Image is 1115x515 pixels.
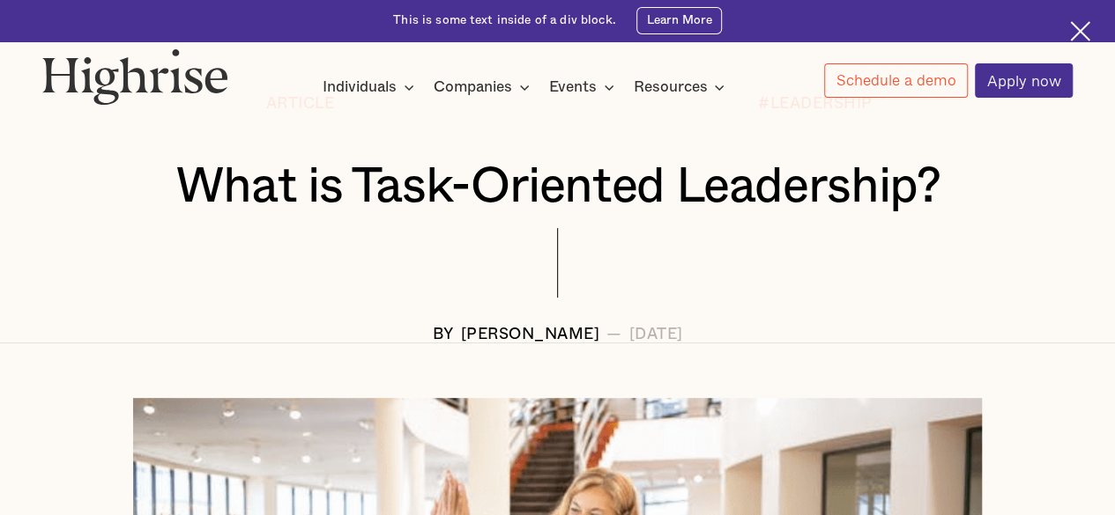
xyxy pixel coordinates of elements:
div: BY [433,326,454,343]
div: Resources [633,77,730,98]
div: Companies [434,77,535,98]
div: This is some text inside of a div block. [393,12,616,29]
h1: What is Task-Oriented Leadership? [85,160,1030,215]
div: Companies [434,77,512,98]
a: Learn More [636,7,722,34]
img: Highrise logo [42,48,228,105]
div: Events [549,77,620,98]
img: Cross icon [1070,21,1090,41]
a: Schedule a demo [824,63,968,98]
div: Individuals [323,77,397,98]
div: [PERSON_NAME] [461,326,600,343]
div: Individuals [323,77,420,98]
div: Resources [633,77,707,98]
a: Apply now [975,63,1073,98]
div: [DATE] [628,326,682,343]
div: Events [549,77,597,98]
div: — [606,326,622,343]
